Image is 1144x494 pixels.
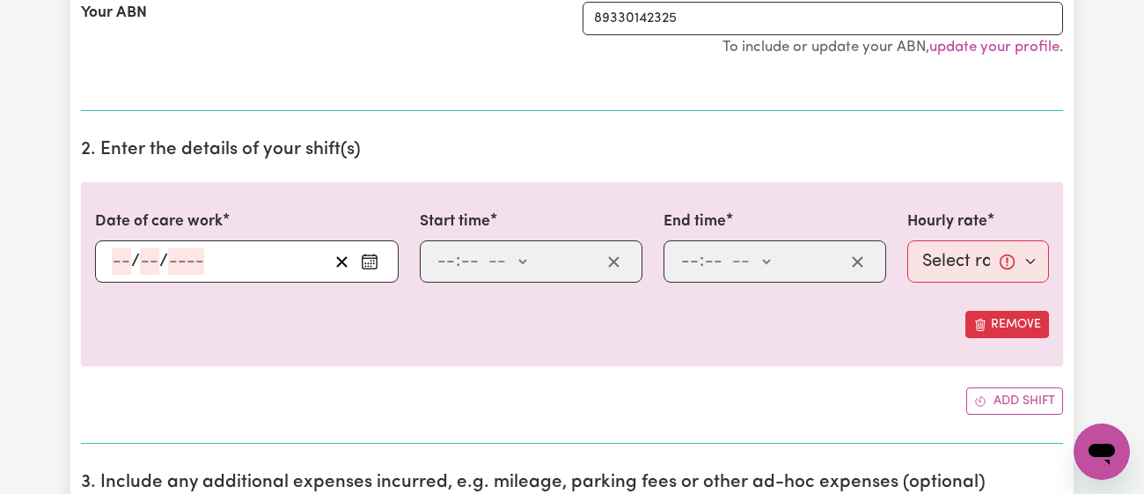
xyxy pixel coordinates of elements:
[436,248,456,275] input: --
[356,248,384,275] button: Enter the date of care work
[460,248,480,275] input: --
[112,248,131,275] input: --
[966,387,1063,415] button: Add another shift
[664,210,726,233] label: End time
[420,210,490,233] label: Start time
[965,311,1049,338] button: Remove this shift
[159,252,168,271] span: /
[929,40,1060,55] a: update your profile
[456,252,460,271] span: :
[168,248,204,275] input: ----
[81,139,1063,161] h2: 2. Enter the details of your shift(s)
[704,248,723,275] input: --
[140,248,159,275] input: --
[722,40,1063,55] small: To include or update your ABN, .
[907,210,987,233] label: Hourly rate
[328,248,356,275] button: Clear date
[81,472,1063,494] h2: 3. Include any additional expenses incurred, e.g. mileage, parking fees or other ad-hoc expenses ...
[95,210,223,233] label: Date of care work
[700,252,704,271] span: :
[1074,424,1130,480] iframe: Button to launch messaging window
[81,2,147,25] label: Your ABN
[131,252,140,271] span: /
[680,248,700,275] input: --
